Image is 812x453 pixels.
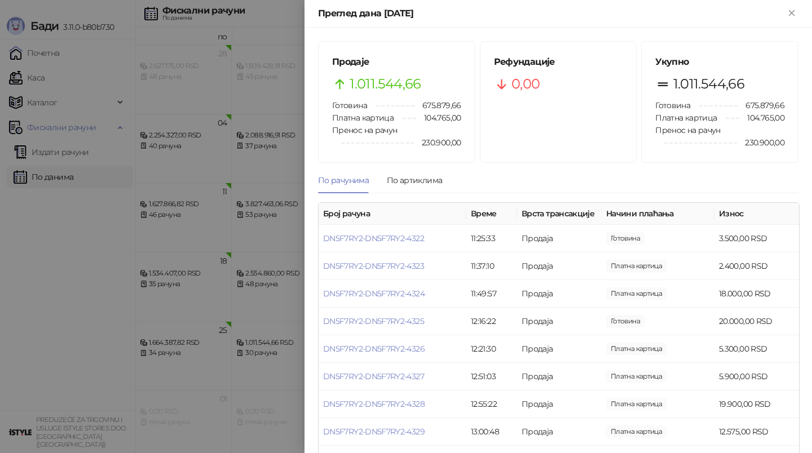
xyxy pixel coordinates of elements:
[606,398,667,410] span: 19.900,00
[714,418,799,446] td: 12.575,00 RSD
[323,233,424,243] a: DN5F7RY2-DN5F7RY2-4322
[606,425,667,438] span: 12.575,00
[785,7,798,20] button: Close
[466,252,517,280] td: 11:37:10
[655,113,717,123] span: Платна картица
[466,390,517,418] td: 12:55:22
[466,363,517,390] td: 12:51:03
[714,203,799,225] th: Износ
[466,308,517,335] td: 12:16:22
[350,73,421,95] span: 1.011.544,66
[332,113,394,123] span: Платна картица
[511,73,540,95] span: 0,00
[714,280,799,308] td: 18.000,00 RSD
[466,203,517,225] th: Време
[416,112,461,124] span: 104.765,00
[738,99,784,112] span: 675.879,66
[318,174,369,186] div: По рачунима
[466,418,517,446] td: 13:00:48
[323,399,425,409] a: DN5F7RY2-DN5F7RY2-4328
[517,225,602,252] td: Продаја
[517,252,602,280] td: Продаја
[714,363,799,390] td: 5.900,00 RSD
[655,125,720,135] span: Пренос на рачун
[494,55,623,69] h5: Рефундације
[714,252,799,280] td: 2.400,00 RSD
[606,343,667,355] span: 5.300,00
[332,100,367,110] span: Готовина
[323,261,424,271] a: DN5F7RY2-DN5F7RY2-4323
[387,174,442,186] div: По артиклима
[318,7,785,20] div: Преглед дана [DATE]
[517,280,602,308] td: Продаја
[737,136,784,149] span: 230.900,00
[714,390,799,418] td: 19.900,00 RSD
[673,73,744,95] span: 1.011.544,66
[332,125,397,135] span: Пренос на рачун
[606,370,667,383] span: 5.900,00
[517,335,602,363] td: Продаја
[606,287,667,300] span: 18.000,00
[714,335,799,363] td: 5.300,00 RSD
[319,203,466,225] th: Број рачуна
[323,288,425,299] a: DN5F7RY2-DN5F7RY2-4324
[323,344,425,354] a: DN5F7RY2-DN5F7RY2-4326
[714,308,799,335] td: 20.000,00 RSD
[414,136,461,149] span: 230.900,00
[323,316,424,326] a: DN5F7RY2-DN5F7RY2-4325
[466,280,517,308] td: 11:49:57
[606,260,667,272] span: 2.400,00
[323,371,424,381] a: DN5F7RY2-DN5F7RY2-4327
[606,315,645,327] span: 20.000,00
[517,203,602,225] th: Врста трансакције
[606,232,645,245] span: 3.500,00
[466,335,517,363] td: 12:21:30
[602,203,714,225] th: Начини плаћања
[655,55,784,69] h5: Укупно
[517,363,602,390] td: Продаја
[517,390,602,418] td: Продаја
[517,308,602,335] td: Продаја
[739,112,784,124] span: 104.765,00
[714,225,799,252] td: 3.500,00 RSD
[466,225,517,252] td: 11:25:33
[517,418,602,446] td: Продаја
[414,99,461,112] span: 675.879,66
[323,427,425,437] a: DN5F7RY2-DN5F7RY2-4329
[655,100,690,110] span: Готовина
[332,55,461,69] h5: Продаје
